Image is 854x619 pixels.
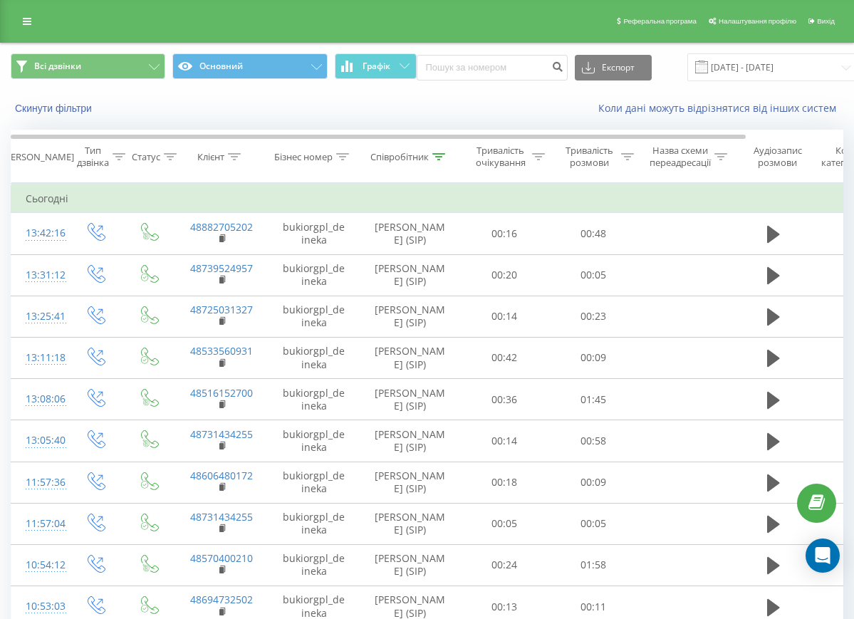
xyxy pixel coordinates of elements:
td: 00:05 [549,254,638,296]
td: [PERSON_NAME] (SIP) [360,213,460,254]
div: Open Intercom Messenger [806,539,840,573]
td: bukiorgpl_deineka [268,337,360,378]
button: Всі дзвінки [11,53,165,79]
div: Тип дзвінка [77,145,109,169]
div: 13:25:41 [26,303,54,331]
td: 00:16 [460,213,549,254]
a: 48606480172 [190,469,253,482]
td: [PERSON_NAME] (SIP) [360,296,460,337]
button: Скинути фільтри [11,102,99,115]
div: Аудіозапис розмови [743,145,812,169]
div: 13:42:16 [26,219,54,247]
button: Графік [335,53,417,79]
div: Назва схеми переадресації [650,145,711,169]
td: [PERSON_NAME] (SIP) [360,503,460,544]
div: Статус [132,151,160,163]
a: 48739524957 [190,261,253,275]
td: [PERSON_NAME] (SIP) [360,337,460,378]
td: [PERSON_NAME] (SIP) [360,462,460,503]
a: 48694732502 [190,593,253,606]
td: 00:42 [460,337,549,378]
td: [PERSON_NAME] (SIP) [360,379,460,420]
div: Співробітник [370,151,429,163]
td: 01:45 [549,379,638,420]
td: bukiorgpl_deineka [268,213,360,254]
a: 48570400210 [190,551,253,565]
span: Графік [363,61,390,71]
div: Клієнт [197,151,224,163]
div: 13:05:40 [26,427,54,454]
span: Налаштування профілю [719,17,796,25]
div: 13:08:06 [26,385,54,413]
td: 00:05 [549,503,638,544]
div: 13:11:18 [26,344,54,372]
td: bukiorgpl_deineka [268,420,360,462]
div: Бізнес номер [274,151,333,163]
a: 48533560931 [190,344,253,358]
a: 48725031327 [190,303,253,316]
div: 10:54:12 [26,551,54,579]
td: bukiorgpl_deineka [268,462,360,503]
td: 00:18 [460,462,549,503]
a: 48731434255 [190,427,253,441]
td: 00:14 [460,296,549,337]
td: 00:14 [460,420,549,462]
td: 00:36 [460,379,549,420]
div: 11:57:04 [26,510,54,538]
td: bukiorgpl_deineka [268,503,360,544]
td: 00:09 [549,462,638,503]
td: 00:05 [460,503,549,544]
td: 00:23 [549,296,638,337]
td: bukiorgpl_deineka [268,379,360,420]
a: 48516152700 [190,386,253,400]
td: [PERSON_NAME] (SIP) [360,420,460,462]
a: Коли дані можуть відрізнятися вiд інших систем [598,101,843,115]
td: [PERSON_NAME] (SIP) [360,544,460,586]
div: Тривалість очікування [472,145,528,169]
input: Пошук за номером [417,55,568,80]
a: 48731434255 [190,510,253,524]
td: bukiorgpl_deineka [268,296,360,337]
td: 00:48 [549,213,638,254]
div: Тривалість розмови [561,145,618,169]
div: 11:57:36 [26,469,54,496]
div: 13:31:12 [26,261,54,289]
span: Реферальна програма [623,17,697,25]
td: 00:24 [460,544,549,586]
td: 00:09 [549,337,638,378]
td: 00:58 [549,420,638,462]
td: 01:58 [549,544,638,586]
a: 48882705202 [190,220,253,234]
span: Всі дзвінки [34,61,81,72]
td: bukiorgpl_deineka [268,544,360,586]
span: Вихід [817,17,835,25]
td: [PERSON_NAME] (SIP) [360,254,460,296]
td: bukiorgpl_deineka [268,254,360,296]
td: 00:20 [460,254,549,296]
button: Експорт [575,55,652,80]
button: Основний [172,53,327,79]
div: [PERSON_NAME] [2,151,74,163]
